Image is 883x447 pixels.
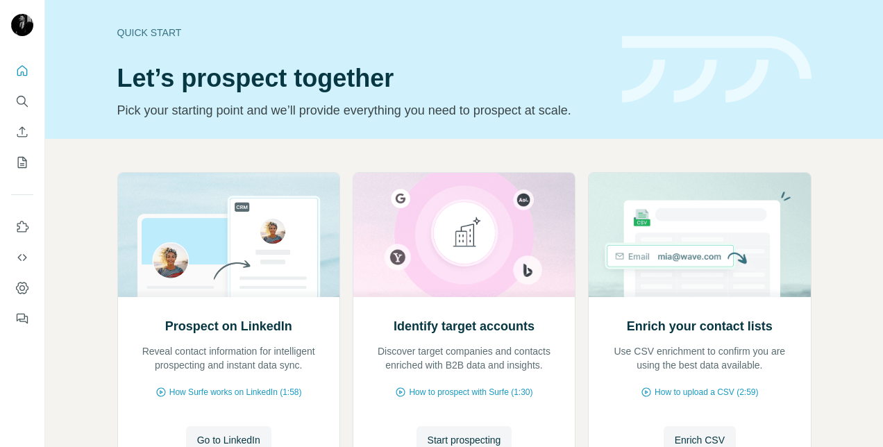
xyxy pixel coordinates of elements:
p: Pick your starting point and we’ll provide everything you need to prospect at scale. [117,101,605,120]
p: Discover target companies and contacts enriched with B2B data and insights. [367,344,561,372]
span: How Surfe works on LinkedIn (1:58) [169,386,302,398]
button: Search [11,89,33,114]
span: Start prospecting [428,433,501,447]
h2: Enrich your contact lists [627,317,773,336]
span: Enrich CSV [675,433,725,447]
img: Identify target accounts [353,173,575,297]
h2: Identify target accounts [394,317,535,336]
img: Avatar [11,14,33,36]
span: Go to LinkedIn [197,433,260,447]
img: Enrich your contact lists [588,173,811,297]
button: Feedback [11,306,33,331]
button: Use Surfe API [11,245,33,270]
p: Reveal contact information for intelligent prospecting and instant data sync. [132,344,326,372]
button: Dashboard [11,276,33,301]
button: Quick start [11,58,33,83]
button: My lists [11,150,33,175]
button: Enrich CSV [11,119,33,144]
p: Use CSV enrichment to confirm you are using the best data available. [603,344,796,372]
button: Use Surfe on LinkedIn [11,214,33,239]
span: How to upload a CSV (2:59) [655,386,758,398]
img: banner [622,36,811,103]
h2: Prospect on LinkedIn [165,317,292,336]
img: Prospect on LinkedIn [117,173,340,297]
div: Quick start [117,26,605,40]
h1: Let’s prospect together [117,65,605,92]
span: How to prospect with Surfe (1:30) [409,386,532,398]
